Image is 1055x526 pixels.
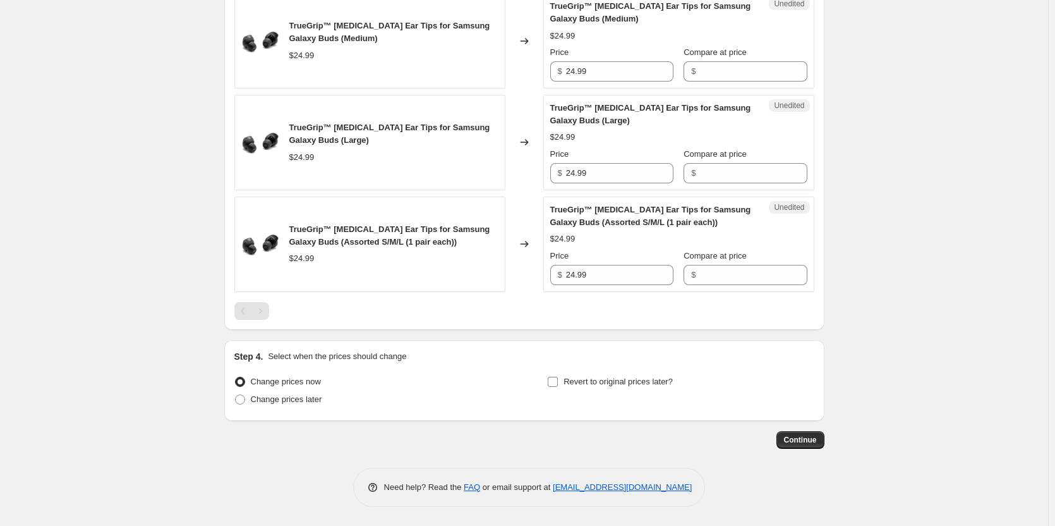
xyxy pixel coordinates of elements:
[558,66,562,76] span: $
[234,350,263,363] h2: Step 4.
[691,270,696,279] span: $
[464,482,480,492] a: FAQ
[550,251,569,260] span: Price
[550,47,569,57] span: Price
[241,22,279,60] img: GalaxyBuds_80x.png
[550,233,576,245] div: $24.99
[384,482,464,492] span: Need help? Read the
[289,21,490,43] span: TrueGrip™ [MEDICAL_DATA] Ear Tips for Samsung Galaxy Buds (Medium)
[684,47,747,57] span: Compare at price
[550,131,576,144] div: $24.99
[289,224,490,247] span: TrueGrip™ [MEDICAL_DATA] Ear Tips for Samsung Galaxy Buds (Assorted S/M/L (1 pair each))
[684,149,747,159] span: Compare at price
[553,482,692,492] a: [EMAIL_ADDRESS][DOMAIN_NAME]
[550,30,576,42] div: $24.99
[289,49,315,62] div: $24.99
[784,435,817,445] span: Continue
[241,123,279,161] img: GalaxyBuds_80x.png
[251,377,321,386] span: Change prices now
[684,251,747,260] span: Compare at price
[289,151,315,164] div: $24.99
[774,101,804,111] span: Unedited
[776,431,824,449] button: Continue
[241,225,279,263] img: GalaxyBuds_80x.png
[774,202,804,212] span: Unedited
[550,205,751,227] span: TrueGrip™ [MEDICAL_DATA] Ear Tips for Samsung Galaxy Buds (Assorted S/M/L (1 pair each))
[251,394,322,404] span: Change prices later
[289,123,490,145] span: TrueGrip™ [MEDICAL_DATA] Ear Tips for Samsung Galaxy Buds (Large)
[480,482,553,492] span: or email support at
[234,302,269,320] nav: Pagination
[550,1,751,23] span: TrueGrip™ [MEDICAL_DATA] Ear Tips for Samsung Galaxy Buds (Medium)
[558,168,562,178] span: $
[550,149,569,159] span: Price
[550,103,751,125] span: TrueGrip™ [MEDICAL_DATA] Ear Tips for Samsung Galaxy Buds (Large)
[268,350,406,363] p: Select when the prices should change
[691,66,696,76] span: $
[564,377,673,386] span: Revert to original prices later?
[558,270,562,279] span: $
[691,168,696,178] span: $
[289,252,315,265] div: $24.99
